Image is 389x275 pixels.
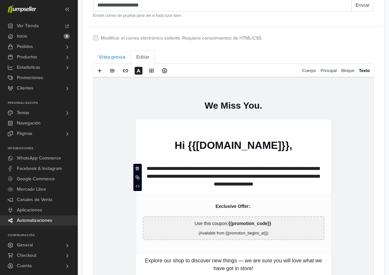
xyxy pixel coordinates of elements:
span: Aplicaciones [17,205,42,215]
p: Explore our shop to discover new things — we are sure you will love what we have got in store! [49,180,231,195]
span: Mercado Libre [17,184,46,195]
span: Checkout [17,250,36,261]
a: Cuerpo [302,64,321,77]
label: Modificar el correo electrónico saliente. Requiere conocimientos de HTML/CSS. [101,35,262,42]
span: 8 [64,34,70,39]
p: Thank you for being an important part of our journey! [49,221,231,229]
strong: {{promotion_code}} [135,144,177,149]
a: Bloque [341,64,359,77]
p: . [49,126,231,133]
span: Productos [17,52,37,62]
span: Páginas [17,128,32,139]
a: customer profile [115,254,147,259]
p: Use this coupon: . [53,143,227,150]
strong: {{store_name}} [121,230,159,236]
span: Estadísticas [17,62,40,73]
a: Editar [131,50,155,64]
span: Ver Tienda [17,21,39,31]
p: We Miss You. [49,23,231,34]
small: Enviar correo de prueba para ver si todo luce bien. [93,13,374,19]
span: Clientes [17,83,33,93]
p: in our store. [147,254,171,259]
p: Integraciones [8,147,78,150]
p: Personalización [8,101,78,105]
span: Facebook & Instagram [17,163,62,174]
a: Principal [321,64,341,77]
span: General [17,240,33,250]
span: Promociones [17,73,43,83]
span: Pedidos [17,42,33,52]
p: (Available from {{promotion_begins_at}}) [53,153,227,159]
p: Configuración [8,233,78,237]
span: Automatizaciones [17,215,52,226]
span: Google Commerce [17,174,55,184]
span: Navegación [17,118,41,128]
p: Hi {{[DOMAIN_NAME]}}, [49,62,231,74]
p: If you wish to unsubscribe from these emails please update your preferences at the [60,247,220,259]
span: Cuenta [17,261,31,271]
a: Texto [359,64,370,77]
span: WhatsApp Commerce [17,153,61,163]
span: Canales de Venta [17,195,52,205]
strong: Exclusive Offer: [122,126,157,132]
a: Enjoy Your Special Offer Now [89,202,191,217]
a: Vista previa [93,50,131,64]
span: Temas [17,108,30,118]
span: Inicio [17,31,27,42]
